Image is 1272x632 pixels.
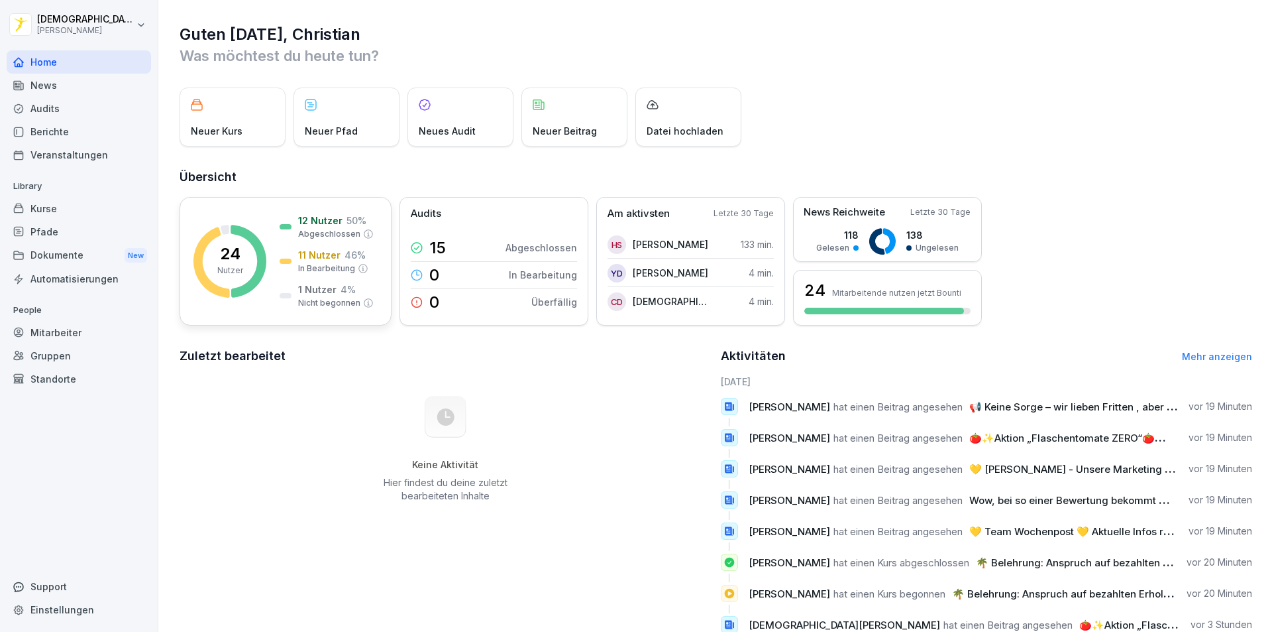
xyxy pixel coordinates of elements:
p: 0 [429,294,439,310]
p: [PERSON_NAME] [633,237,708,251]
div: Home [7,50,151,74]
p: Letzte 30 Tage [910,206,971,218]
div: YD [608,264,626,283]
p: Mitarbeitende nutzen jetzt Bounti [832,288,961,298]
div: Dokumente [7,243,151,268]
div: Support [7,575,151,598]
p: Audits [411,206,441,221]
a: Pfade [7,220,151,243]
span: hat einen Beitrag angesehen [833,432,963,444]
p: vor 19 Minuten [1189,431,1252,444]
p: Abgeschlossen [505,241,577,255]
p: 15 [429,240,446,256]
span: [PERSON_NAME] [749,588,830,600]
p: [DEMOGRAPHIC_DATA][PERSON_NAME] [633,294,709,308]
a: Mitarbeiter [7,321,151,344]
p: [PERSON_NAME] [633,266,708,280]
p: People [7,300,151,321]
p: Überfällig [531,295,577,309]
span: hat einen Beitrag angesehen [833,401,963,413]
p: Neues Audit [419,124,476,138]
p: vor 19 Minuten [1189,400,1252,413]
div: CD [608,292,626,311]
span: hat einen Beitrag angesehen [943,619,1073,631]
a: Berichte [7,120,151,143]
span: [PERSON_NAME] [749,432,830,444]
p: Nutzer [217,265,243,277]
p: [PERSON_NAME] [37,26,134,35]
p: Neuer Kurs [191,124,242,138]
div: HS [608,235,626,254]
h3: 24 [804,279,825,302]
a: DokumenteNew [7,243,151,268]
p: 24 [220,246,240,262]
p: Was möchtest du heute tun? [180,45,1252,66]
p: Library [7,176,151,197]
p: 4 % [341,283,356,296]
p: 4 min. [749,294,774,308]
p: 46 % [344,248,366,262]
p: In Bearbeitung [509,268,577,282]
p: Neuer Beitrag [533,124,597,138]
span: [PERSON_NAME] [749,494,830,507]
span: hat einen Beitrag angesehen [833,463,963,475]
a: Mehr anzeigen [1182,351,1252,362]
a: Einstellungen [7,598,151,621]
p: [DEMOGRAPHIC_DATA] Dill [37,14,134,25]
span: [PERSON_NAME] [749,556,830,569]
p: Hier findest du deine zuletzt bearbeiteten Inhalte [378,476,512,503]
p: Letzte 30 Tage [714,208,774,220]
a: Kurse [7,197,151,220]
p: Datei hochladen [647,124,723,138]
p: vor 20 Minuten [1187,556,1252,569]
p: Nicht begonnen [298,297,360,309]
p: vor 19 Minuten [1189,462,1252,475]
p: 11 Nutzer [298,248,341,262]
p: vor 3 Stunden [1191,618,1252,631]
span: [PERSON_NAME] [749,525,830,538]
span: [PERSON_NAME] [749,463,830,475]
span: hat einen Kurs begonnen [833,588,945,600]
div: New [125,248,147,263]
a: Gruppen [7,344,151,367]
h2: Aktivitäten [721,347,786,365]
span: hat einen Kurs abgeschlossen [833,556,969,569]
span: [DEMOGRAPHIC_DATA][PERSON_NAME] [749,619,940,631]
p: 118 [816,228,859,242]
a: News [7,74,151,97]
a: Veranstaltungen [7,143,151,166]
h5: Keine Aktivität [378,459,512,471]
p: vor 20 Minuten [1187,587,1252,600]
span: hat einen Beitrag angesehen [833,525,963,538]
h1: Guten [DATE], Christian [180,24,1252,45]
span: hat einen Beitrag angesehen [833,494,963,507]
h6: [DATE] [721,375,1253,389]
p: 12 Nutzer [298,214,343,227]
h2: Übersicht [180,168,1252,186]
h2: Zuletzt bearbeitet [180,347,712,365]
p: Abgeschlossen [298,228,360,240]
p: 50 % [346,214,366,227]
a: Automatisierungen [7,267,151,290]
p: 133 min. [741,237,774,251]
p: In Bearbeitung [298,263,355,275]
p: Gelesen [816,242,849,254]
span: [PERSON_NAME] [749,401,830,413]
p: vor 19 Minuten [1189,525,1252,538]
p: vor 19 Minuten [1189,493,1252,507]
p: News Reichweite [804,205,885,220]
a: Audits [7,97,151,120]
p: 0 [429,267,439,283]
a: Standorte [7,367,151,391]
p: Ungelesen [916,242,959,254]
